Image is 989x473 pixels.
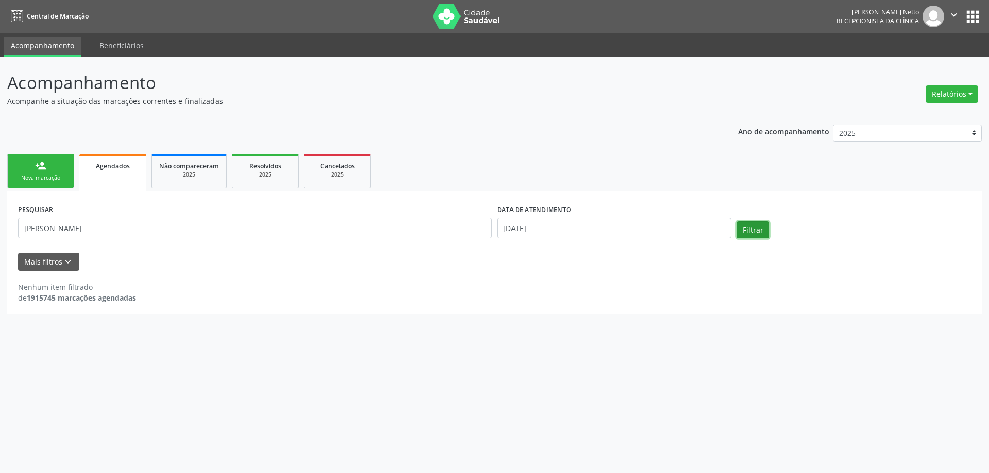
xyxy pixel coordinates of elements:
div: 2025 [240,171,291,179]
label: PESQUISAR [18,202,53,218]
button:  [944,6,964,27]
div: person_add [35,160,46,171]
span: Cancelados [320,162,355,170]
div: de [18,292,136,303]
div: [PERSON_NAME] Netto [837,8,919,16]
span: Agendados [96,162,130,170]
input: Nome, código do beneficiário ou CPF [18,218,492,238]
img: img [923,6,944,27]
button: Mais filtroskeyboard_arrow_down [18,253,79,271]
div: 2025 [159,171,219,179]
div: 2025 [312,171,363,179]
span: Resolvidos [249,162,281,170]
p: Acompanhamento [7,70,689,96]
a: Beneficiários [92,37,151,55]
button: Relatórios [926,85,978,103]
p: Ano de acompanhamento [738,125,829,137]
strong: 1915745 marcações agendadas [27,293,136,303]
p: Acompanhe a situação das marcações correntes e finalizadas [7,96,689,107]
i:  [948,9,960,21]
span: Recepcionista da clínica [837,16,919,25]
span: Não compareceram [159,162,219,170]
div: Nova marcação [15,174,66,182]
button: apps [964,8,982,26]
a: Acompanhamento [4,37,81,57]
button: Filtrar [737,221,769,239]
input: Selecione um intervalo [497,218,731,238]
i: keyboard_arrow_down [62,256,74,268]
a: Central de Marcação [7,8,89,25]
span: Central de Marcação [27,12,89,21]
div: Nenhum item filtrado [18,282,136,292]
label: DATA DE ATENDIMENTO [497,202,571,218]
